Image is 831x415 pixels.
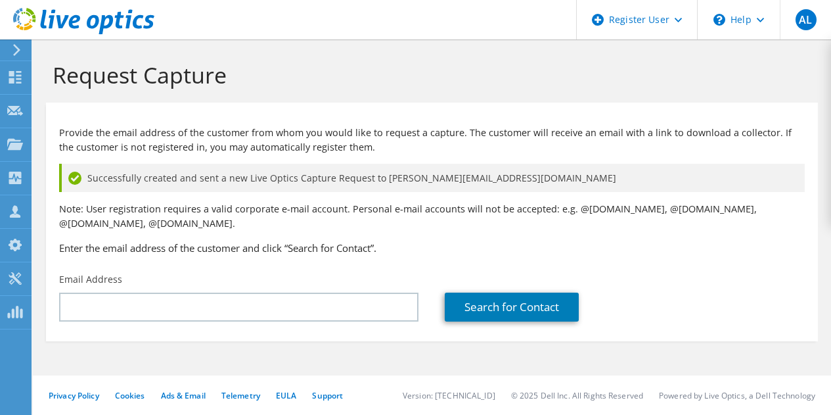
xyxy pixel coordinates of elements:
[659,390,815,401] li: Powered by Live Optics, a Dell Technology
[796,9,817,30] span: AL
[115,390,145,401] a: Cookies
[713,14,725,26] svg: \n
[59,126,805,155] p: Provide the email address of the customer from whom you would like to request a capture. The cust...
[161,390,206,401] a: Ads & Email
[221,390,260,401] a: Telemetry
[511,390,643,401] li: © 2025 Dell Inc. All Rights Reserved
[59,273,122,286] label: Email Address
[403,390,495,401] li: Version: [TECHNICAL_ID]
[59,202,805,231] p: Note: User registration requires a valid corporate e-mail account. Personal e-mail accounts will ...
[53,61,805,89] h1: Request Capture
[59,241,805,255] h3: Enter the email address of the customer and click “Search for Contact”.
[276,390,296,401] a: EULA
[87,171,616,185] span: Successfully created and sent a new Live Optics Capture Request to [PERSON_NAME][EMAIL_ADDRESS][D...
[49,390,99,401] a: Privacy Policy
[445,293,579,322] a: Search for Contact
[312,390,343,401] a: Support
